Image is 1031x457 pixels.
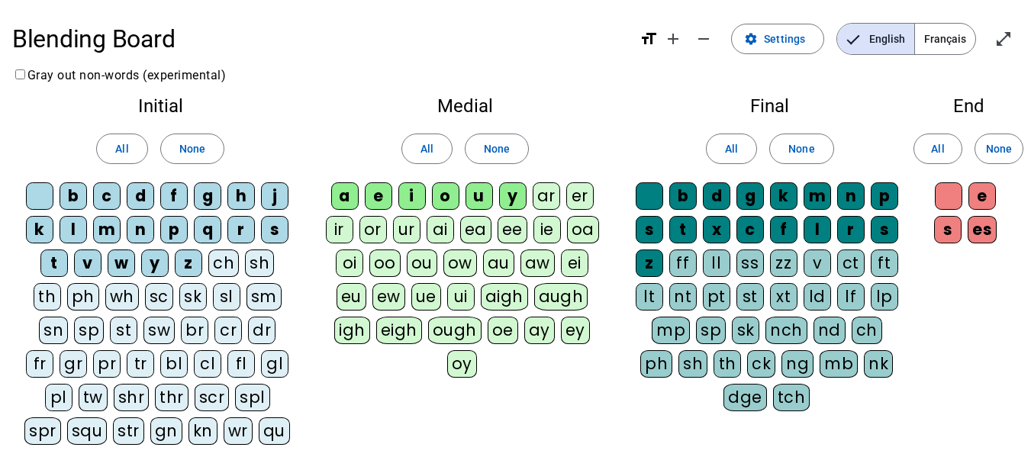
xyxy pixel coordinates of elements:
div: tr [127,350,154,378]
div: ld [804,283,831,311]
div: s [261,216,288,243]
div: ai [427,216,454,243]
div: sp [696,317,726,344]
div: fr [26,350,53,378]
div: oa [567,216,599,243]
div: ey [561,317,590,344]
div: m [804,182,831,210]
button: All [706,134,757,164]
span: All [420,140,433,158]
button: Settings [731,24,824,54]
div: oo [369,249,401,277]
div: t [40,249,68,277]
span: None [986,140,1012,158]
div: thr [155,384,188,411]
div: xt [770,283,797,311]
div: r [227,216,255,243]
div: nt [669,283,697,311]
button: All [401,134,453,164]
div: ar [533,182,560,210]
div: z [636,249,663,277]
div: ph [67,283,99,311]
div: r [837,216,865,243]
div: fl [227,350,255,378]
h2: End [930,97,1007,115]
div: l [804,216,831,243]
span: All [115,140,128,158]
div: ie [533,216,561,243]
div: sh [678,350,707,378]
div: qu [259,417,290,445]
span: None [788,140,814,158]
div: w [108,249,135,277]
div: lt [636,283,663,311]
div: sk [732,317,759,344]
div: q [194,216,221,243]
div: f [770,216,797,243]
div: aw [520,249,555,277]
span: English [837,24,914,54]
div: th [714,350,741,378]
div: v [74,249,101,277]
div: v [804,249,831,277]
div: sn [39,317,68,344]
div: e [968,182,996,210]
div: augh [534,283,588,311]
button: Increase font size [658,24,688,54]
div: y [141,249,169,277]
div: e [365,182,392,210]
div: zz [770,249,797,277]
div: dr [248,317,275,344]
div: pr [93,350,121,378]
div: ue [411,283,441,311]
div: shr [114,384,150,411]
div: tch [773,384,810,411]
button: Decrease font size [688,24,719,54]
div: h [227,182,255,210]
div: str [113,417,144,445]
div: es [968,216,997,243]
button: Enter full screen [988,24,1019,54]
div: o [432,182,459,210]
div: g [736,182,764,210]
div: z [175,249,202,277]
div: g [194,182,221,210]
div: s [636,216,663,243]
button: All [913,134,962,164]
h2: Initial [24,97,296,115]
div: ft [871,249,898,277]
span: None [179,140,205,158]
div: s [871,216,898,243]
div: d [127,182,154,210]
div: ff [669,249,697,277]
mat-button-toggle-group: Language selection [836,23,976,55]
div: nch [765,317,807,344]
div: f [160,182,188,210]
span: None [484,140,510,158]
div: ee [498,216,527,243]
div: mp [652,317,690,344]
div: u [466,182,493,210]
div: gn [150,417,182,445]
div: l [60,216,87,243]
div: k [770,182,797,210]
div: dge [723,384,767,411]
div: i [398,182,426,210]
div: x [703,216,730,243]
div: m [93,216,121,243]
div: cl [194,350,221,378]
div: ur [393,216,420,243]
div: st [110,317,137,344]
div: p [160,216,188,243]
mat-icon: format_size [640,30,658,48]
button: None [769,134,833,164]
button: None [160,134,224,164]
label: Gray out non-words (experimental) [12,68,226,82]
div: k [26,216,53,243]
div: lf [837,283,865,311]
div: sw [143,317,175,344]
div: wr [224,417,253,445]
div: sk [179,283,207,311]
div: bl [160,350,188,378]
div: ch [852,317,882,344]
